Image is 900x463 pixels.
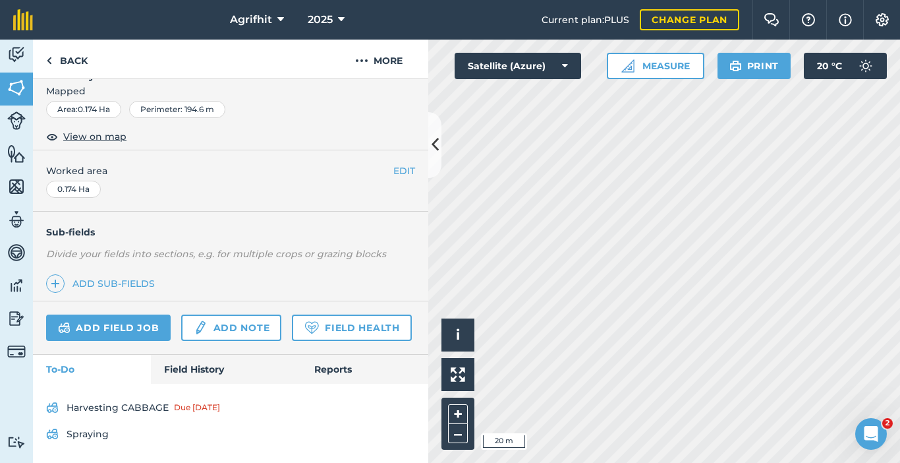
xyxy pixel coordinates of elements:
[451,367,465,382] img: Four arrows, one pointing top left, one top right, one bottom right and the last bottom left
[46,53,52,69] img: svg+xml;base64,PHN2ZyB4bWxucz0iaHR0cDovL3d3dy53My5vcmcvMjAwMC9zdmciIHdpZHRoPSI5IiBoZWlnaHQ9IjI0Ii...
[7,144,26,164] img: svg+xml;base64,PHN2ZyB4bWxucz0iaHR0cDovL3d3dy53My5vcmcvMjAwMC9zdmciIHdpZHRoPSI1NiIgaGVpZ2h0PSI2MC...
[329,40,428,78] button: More
[174,402,220,413] div: Due [DATE]
[882,418,893,429] span: 2
[33,225,428,239] h4: Sub-fields
[58,320,70,336] img: svg+xml;base64,PD94bWwgdmVyc2lvbj0iMS4wIiBlbmNvZGluZz0idXRmLTgiPz4KPCEtLSBHZW5lcmF0b3I6IEFkb2JlIE...
[839,12,852,28] img: svg+xml;base64,PHN2ZyB4bWxucz0iaHR0cDovL3d3dy53My5vcmcvMjAwMC9zdmciIHdpZHRoPSIxNyIgaGVpZ2h0PSIxNy...
[441,319,474,352] button: i
[230,12,272,28] span: Agrifhit
[46,181,101,198] div: 0.174 Ha
[607,53,704,79] button: Measure
[640,9,739,30] a: Change plan
[308,12,333,28] span: 2025
[764,13,779,26] img: Two speech bubbles overlapping with the left bubble in the forefront
[33,84,428,98] span: Mapped
[7,243,26,262] img: svg+xml;base64,PD94bWwgdmVyc2lvbj0iMS4wIiBlbmNvZGluZz0idXRmLTgiPz4KPCEtLSBHZW5lcmF0b3I6IEFkb2JlIE...
[46,315,171,341] a: Add field job
[13,9,33,30] img: fieldmargin Logo
[46,400,59,416] img: svg+xml;base64,PD94bWwgdmVyc2lvbj0iMS4wIiBlbmNvZGluZz0idXRmLTgiPz4KPCEtLSBHZW5lcmF0b3I6IEFkb2JlIE...
[804,53,887,79] button: 20 °C
[7,177,26,197] img: svg+xml;base64,PHN2ZyB4bWxucz0iaHR0cDovL3d3dy53My5vcmcvMjAwMC9zdmciIHdpZHRoPSI1NiIgaGVpZ2h0PSI2MC...
[542,13,629,27] span: Current plan : PLUS
[51,276,60,292] img: svg+xml;base64,PHN2ZyB4bWxucz0iaHR0cDovL3d3dy53My5vcmcvMjAwMC9zdmciIHdpZHRoPSIxNCIgaGVpZ2h0PSIyNC...
[46,423,415,445] a: Spraying
[717,53,791,79] button: Print
[7,210,26,230] img: svg+xml;base64,PD94bWwgdmVyc2lvbj0iMS4wIiBlbmNvZGluZz0idXRmLTgiPz4KPCEtLSBHZW5lcmF0b3I6IEFkb2JlIE...
[7,111,26,130] img: svg+xml;base64,PD94bWwgdmVyc2lvbj0iMS4wIiBlbmNvZGluZz0idXRmLTgiPz4KPCEtLSBHZW5lcmF0b3I6IEFkb2JlIE...
[46,274,160,293] a: Add sub-fields
[33,40,101,78] a: Back
[63,129,127,144] span: View on map
[193,320,208,336] img: svg+xml;base64,PD94bWwgdmVyc2lvbj0iMS4wIiBlbmNvZGluZz0idXRmLTgiPz4KPCEtLSBHZW5lcmF0b3I6IEFkb2JlIE...
[801,13,816,26] img: A question mark icon
[46,129,127,144] button: View on map
[448,404,468,424] button: +
[151,355,300,384] a: Field History
[129,101,225,118] div: Perimeter : 194.6 m
[33,355,151,384] a: To-Do
[7,342,26,361] img: svg+xml;base64,PD94bWwgdmVyc2lvbj0iMS4wIiBlbmNvZGluZz0idXRmLTgiPz4KPCEtLSBHZW5lcmF0b3I6IEFkb2JlIE...
[455,53,581,79] button: Satellite (Azure)
[7,45,26,65] img: svg+xml;base64,PD94bWwgdmVyc2lvbj0iMS4wIiBlbmNvZGluZz0idXRmLTgiPz4KPCEtLSBHZW5lcmF0b3I6IEFkb2JlIE...
[7,78,26,98] img: svg+xml;base64,PHN2ZyB4bWxucz0iaHR0cDovL3d3dy53My5vcmcvMjAwMC9zdmciIHdpZHRoPSI1NiIgaGVpZ2h0PSI2MC...
[292,315,411,341] a: Field Health
[853,53,879,79] img: svg+xml;base64,PD94bWwgdmVyc2lvbj0iMS4wIiBlbmNvZGluZz0idXRmLTgiPz4KPCEtLSBHZW5lcmF0b3I6IEFkb2JlIE...
[181,315,281,341] a: Add note
[46,248,386,260] em: Divide your fields into sections, e.g. for multiple crops or grazing blocks
[7,436,26,448] img: svg+xml;base64,PD94bWwgdmVyc2lvbj0iMS4wIiBlbmNvZGluZz0idXRmLTgiPz4KPCEtLSBHZW5lcmF0b3I6IEFkb2JlIE...
[855,418,887,450] iframe: Intercom live chat
[729,58,742,74] img: svg+xml;base64,PHN2ZyB4bWxucz0iaHR0cDovL3d3dy53My5vcmcvMjAwMC9zdmciIHdpZHRoPSIxOSIgaGVpZ2h0PSIyNC...
[874,13,890,26] img: A cog icon
[456,326,460,343] span: i
[355,53,368,69] img: svg+xml;base64,PHN2ZyB4bWxucz0iaHR0cDovL3d3dy53My5vcmcvMjAwMC9zdmciIHdpZHRoPSIyMCIgaGVpZ2h0PSIyNC...
[46,397,415,418] a: Harvesting CABBAGEDue [DATE]
[301,355,428,384] a: Reports
[7,276,26,295] img: svg+xml;base64,PD94bWwgdmVyc2lvbj0iMS4wIiBlbmNvZGluZz0idXRmLTgiPz4KPCEtLSBHZW5lcmF0b3I6IEFkb2JlIE...
[46,101,121,118] div: Area : 0.174 Ha
[46,164,415,178] span: Worked area
[7,309,26,328] img: svg+xml;base64,PD94bWwgdmVyc2lvbj0iMS4wIiBlbmNvZGluZz0idXRmLTgiPz4KPCEtLSBHZW5lcmF0b3I6IEFkb2JlIE...
[817,53,842,79] span: 20 ° C
[46,426,59,442] img: svg+xml;base64,PD94bWwgdmVyc2lvbj0iMS4wIiBlbmNvZGluZz0idXRmLTgiPz4KPCEtLSBHZW5lcmF0b3I6IEFkb2JlIE...
[448,424,468,443] button: –
[621,59,634,73] img: Ruler icon
[46,129,58,144] img: svg+xml;base64,PHN2ZyB4bWxucz0iaHR0cDovL3d3dy53My5vcmcvMjAwMC9zdmciIHdpZHRoPSIxOCIgaGVpZ2h0PSIyNC...
[393,164,415,178] button: EDIT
